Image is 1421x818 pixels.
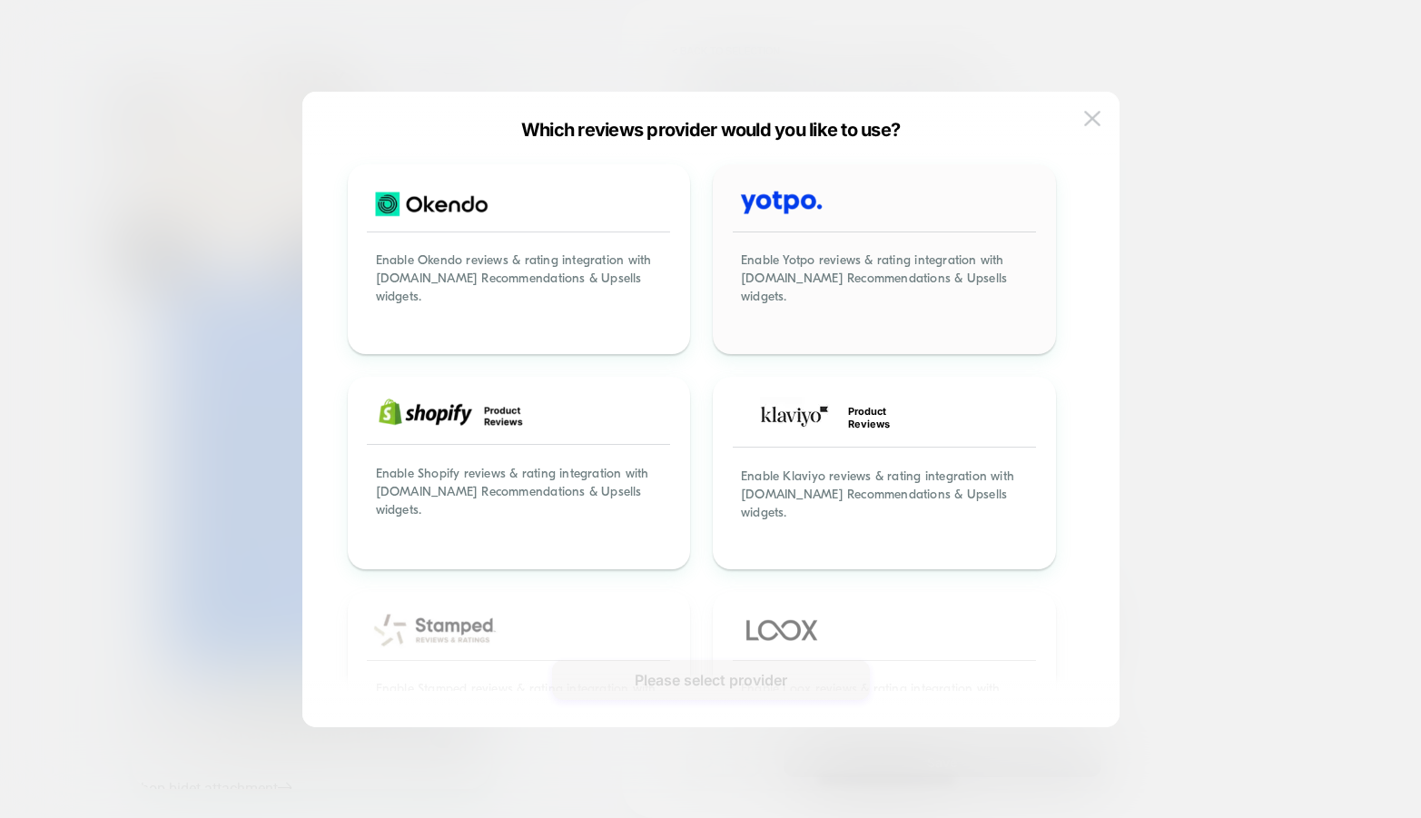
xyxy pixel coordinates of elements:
[109,12,214,30] img: TUSHY
[760,397,830,433] img: Klaviyo
[278,650,341,708] iframe: Gorgias live chat messenger
[1084,111,1100,126] img: close
[725,172,906,236] img: Yotpo
[715,443,1053,567] div: Enable Klaviyo reviews & rating integration with [DOMAIN_NAME] Recommendations & Upsells widgets.
[311,13,338,30] a: Cart
[88,612,271,629] span: 2.5 million butts love TUSHY
[350,440,688,567] div: Enable Shopify reviews & rating integration with [DOMAIN_NAME] Recommendations & Upsells widgets.
[285,14,301,31] a: Search
[715,227,1053,350] div: Enable Yotpo reviews & rating integration with [DOMAIN_NAME] Recommendations & Upsells widgets.
[848,405,890,430] strong: Product Reviews
[350,227,688,350] div: Enable Okendo reviews & rating integration with [DOMAIN_NAME] Recommendations & Upsells widgets.
[302,119,1120,141] div: Which reviews provider would you like to use?
[214,205,258,222] span: Scents
[330,13,338,30] cart-count: 2
[552,660,870,700] button: Please select provider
